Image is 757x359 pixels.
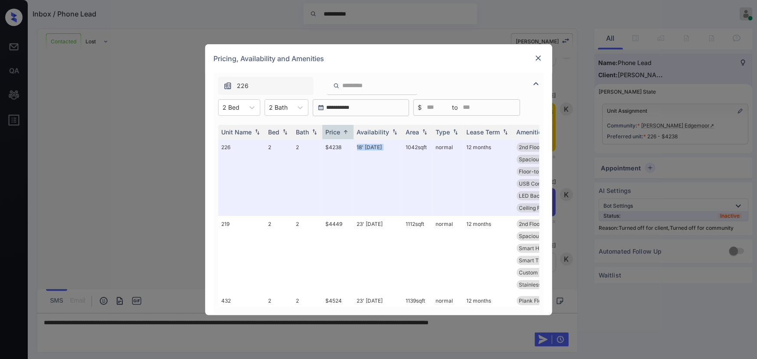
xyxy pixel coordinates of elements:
[418,103,422,112] span: $
[333,82,340,90] img: icon-zuma
[293,139,322,216] td: 2
[322,216,354,293] td: $4449
[326,128,341,136] div: Price
[322,139,354,216] td: $4238
[467,128,500,136] div: Lease Term
[354,216,403,293] td: 23' [DATE]
[253,129,262,135] img: sorting
[463,216,513,293] td: 12 months
[354,139,403,216] td: 18' [DATE]
[281,129,289,135] img: sorting
[451,129,460,135] img: sorting
[433,139,463,216] td: normal
[420,129,429,135] img: sorting
[357,128,390,136] div: Availability
[519,233,559,239] span: Spacious Closet
[436,128,450,136] div: Type
[519,297,560,304] span: Plank Flooring ...
[519,168,560,175] span: Floor-to-Ceilin...
[293,216,322,293] td: 2
[403,216,433,293] td: 1112 sqft
[403,139,433,216] td: 1042 sqft
[452,103,458,112] span: to
[265,139,293,216] td: 2
[218,139,265,216] td: 226
[222,128,252,136] div: Unit Name
[519,281,559,288] span: Stainless Steel...
[433,216,463,293] td: normal
[310,129,319,135] img: sorting
[519,205,547,211] span: Ceiling Fan
[517,128,546,136] div: Amenities
[463,139,513,216] td: 12 months
[265,216,293,293] td: 2
[519,269,560,276] span: Custom Italian ...
[519,180,565,187] span: USB Compatible ...
[341,129,350,135] img: sorting
[519,144,542,150] span: 2nd Floor
[519,257,567,264] span: Smart Thermosta...
[218,216,265,293] td: 219
[531,78,541,89] img: icon-zuma
[223,82,232,90] img: icon-zuma
[296,128,309,136] div: Bath
[237,81,249,91] span: 226
[406,128,419,136] div: Area
[519,156,559,163] span: Spacious Closet
[390,129,399,135] img: sorting
[501,129,510,135] img: sorting
[519,245,564,251] span: Smart Home Lock
[519,193,561,199] span: LED Back-lit Mi...
[519,221,542,227] span: 2nd Floor
[205,44,552,73] div: Pricing, Availability and Amenities
[269,128,280,136] div: Bed
[534,54,543,62] img: close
